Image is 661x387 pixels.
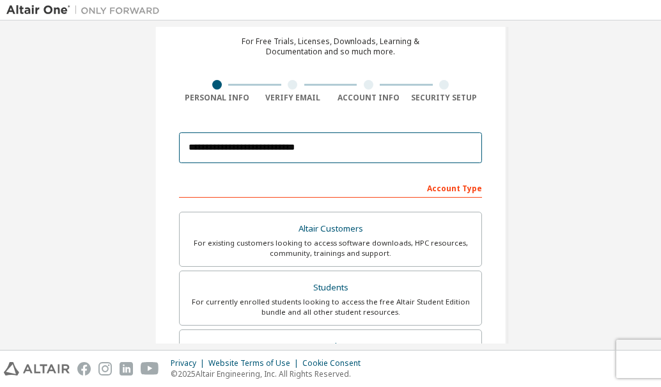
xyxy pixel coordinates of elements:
div: Account Type [179,177,482,198]
div: For Free Trials, Licenses, Downloads, Learning & Documentation and so much more. [242,36,419,57]
p: © 2025 Altair Engineering, Inc. All Rights Reserved. [171,368,368,379]
div: For existing customers looking to access software downloads, HPC resources, community, trainings ... [187,238,474,258]
div: Security Setup [407,93,483,103]
div: Personal Info [179,93,255,103]
div: Verify Email [255,93,331,103]
div: Website Terms of Use [208,358,302,368]
div: Faculty [187,338,474,356]
div: Cookie Consent [302,358,368,368]
div: Students [187,279,474,297]
img: instagram.svg [98,362,112,375]
img: facebook.svg [77,362,91,375]
img: linkedin.svg [120,362,133,375]
img: altair_logo.svg [4,362,70,375]
div: For currently enrolled students looking to access the free Altair Student Edition bundle and all ... [187,297,474,317]
div: Privacy [171,358,208,368]
div: Altair Customers [187,220,474,238]
img: youtube.svg [141,362,159,375]
div: Account Info [330,93,407,103]
div: Create an Altair One Account [228,13,434,29]
img: Altair One [6,4,166,17]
